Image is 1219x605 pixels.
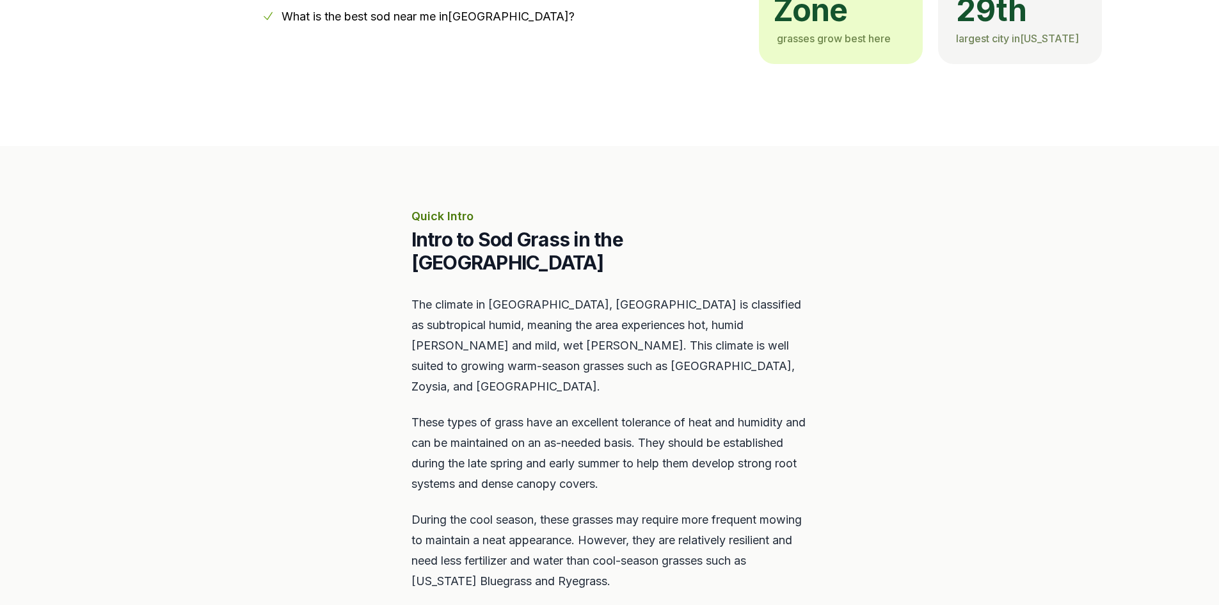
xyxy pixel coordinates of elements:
[411,228,808,274] h2: Intro to Sod Grass in the [GEOGRAPHIC_DATA]
[411,510,808,592] p: During the cool season, these grasses may require more frequent mowing to maintain a neat appeara...
[411,207,808,225] p: Quick Intro
[956,32,1079,45] span: largest city in [US_STATE]
[777,32,891,45] span: grasses grow best here
[411,412,808,494] p: These types of grass have an excellent tolerance of heat and humidity and can be maintained on an...
[282,10,575,23] a: What is the best sod near me in[GEOGRAPHIC_DATA]?
[411,294,808,397] p: The climate in [GEOGRAPHIC_DATA], [GEOGRAPHIC_DATA] is classified as subtropical humid, meaning t...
